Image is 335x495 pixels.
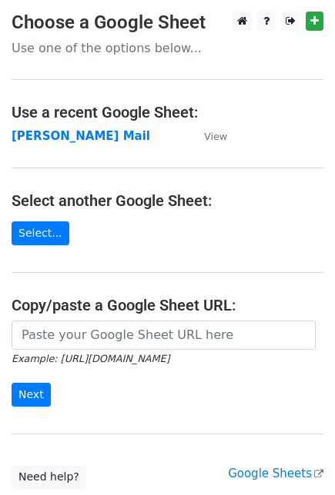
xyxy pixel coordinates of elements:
small: Example: [URL][DOMAIN_NAME] [12,353,169,364]
input: Next [12,383,51,407]
a: Google Sheets [228,467,323,480]
input: Paste your Google Sheet URL here [12,321,316,350]
h3: Choose a Google Sheet [12,12,323,34]
h4: Copy/paste a Google Sheet URL: [12,296,323,314]
a: Need help? [12,465,86,489]
a: [PERSON_NAME] Mail [12,129,150,143]
a: Select... [12,221,69,245]
a: View [189,129,227,143]
h4: Use a recent Google Sheet: [12,103,323,121]
h4: Select another Google Sheet: [12,191,323,210]
p: Use one of the options below... [12,40,323,56]
small: View [204,131,227,142]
